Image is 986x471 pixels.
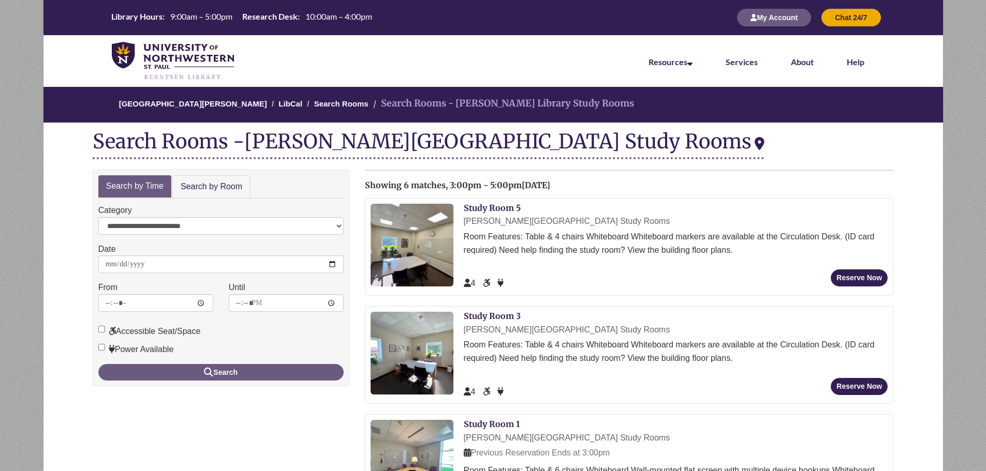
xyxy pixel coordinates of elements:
[464,387,476,396] span: The capacity of this space
[737,13,811,22] a: My Account
[98,204,132,217] label: Category
[244,129,764,154] div: [PERSON_NAME][GEOGRAPHIC_DATA] Study Rooms
[20,87,966,123] nav: Breadcrumb
[464,311,521,321] a: Study Room 3
[172,175,251,199] a: Search by Room
[464,230,888,256] div: Room Features: Table & 4 chairs Whiteboard Whiteboard markers are available at the Circulation De...
[464,323,888,337] div: [PERSON_NAME][GEOGRAPHIC_DATA] Study Rooms
[726,57,758,67] a: Services
[371,96,634,111] li: Search Rooms - [PERSON_NAME] Library Study Rooms
[446,180,550,190] span: , 3:00pm - 5:00pm[DATE]
[107,11,376,24] a: Hours Today
[464,215,888,228] div: [PERSON_NAME][GEOGRAPHIC_DATA] Study Rooms
[371,312,453,394] img: Study Room 3
[737,9,811,26] button: My Account
[98,364,344,381] button: Search
[831,378,888,395] button: Reserve Now
[278,99,302,108] a: LibCal
[847,57,864,67] a: Help
[464,431,888,445] div: [PERSON_NAME][GEOGRAPHIC_DATA] Study Rooms
[791,57,814,67] a: About
[98,281,117,294] label: From
[497,387,504,396] span: Power Available
[821,9,880,26] button: Chat 24/7
[464,419,520,429] a: Study Room 1
[831,269,888,286] button: Reserve Now
[365,181,894,190] h2: Showing 6 matches
[371,204,453,286] img: Study Room 5
[314,99,369,108] a: Search Rooms
[98,343,174,356] label: Power Available
[170,11,232,21] span: 9:00am – 5:00pm
[98,325,201,338] label: Accessible Seat/Space
[464,338,888,364] div: Room Features: Table & 4 chairs Whiteboard Whiteboard markers are available at the Circulation De...
[98,175,171,197] a: Search by Time
[649,57,693,67] a: Resources
[119,99,267,108] a: [GEOGRAPHIC_DATA][PERSON_NAME]
[464,448,610,457] span: Previous Reservation Ends at 3:00pm
[93,130,764,159] div: Search Rooms -
[107,11,166,22] th: Library Hours:
[98,344,105,351] input: Power Available
[98,326,105,332] input: Accessible Seat/Space
[464,279,476,287] span: The capacity of this space
[305,11,372,21] span: 10:00am – 4:00pm
[229,281,245,294] label: Until
[497,279,504,287] span: Power Available
[107,11,376,23] table: Hours Today
[821,13,880,22] a: Chat 24/7
[483,279,492,287] span: Accessible Seat/Space
[464,203,521,213] a: Study Room 5
[112,42,234,81] img: UNWSP Library Logo
[98,242,116,256] label: Date
[238,11,301,22] th: Research Desk:
[483,387,492,396] span: Accessible Seat/Space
